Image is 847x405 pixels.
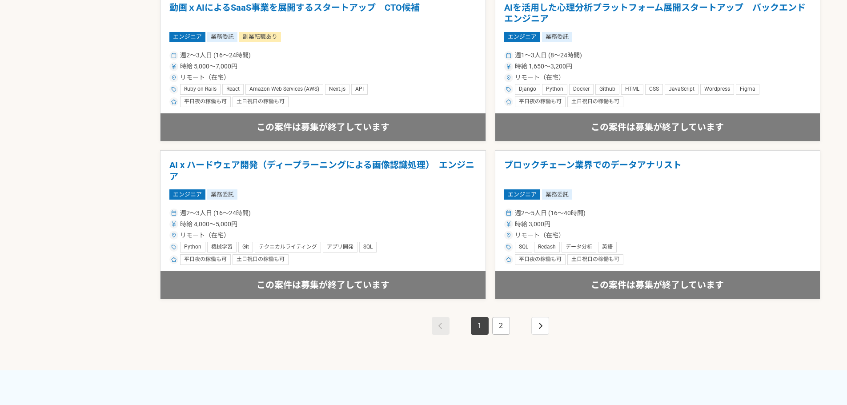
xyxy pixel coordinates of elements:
[649,86,659,93] span: CSS
[506,99,511,104] img: ico_star-c4f7eedc.svg
[492,317,510,335] a: Page 2
[180,73,230,82] span: リモート（在宅）
[669,86,694,93] span: JavaScript
[506,75,511,80] img: ico_location_pin-352ac629.svg
[171,99,177,104] img: ico_star-c4f7eedc.svg
[180,62,237,71] span: 時給 5,000〜7,000円
[226,86,240,93] span: React
[327,244,353,251] span: アプリ開発
[504,160,811,182] h1: ブロックチェーン業界でのデータアナリスト
[506,53,511,58] img: ico_calendar-4541a85f.svg
[740,86,755,93] span: Figma
[207,189,237,199] span: 業務委託
[169,32,205,42] span: エンジニア
[506,210,511,216] img: ico_calendar-4541a85f.svg
[430,317,551,335] nav: pagination
[542,32,572,42] span: 業務委託
[495,271,820,298] div: この案件は募集が終了しています
[704,86,730,93] span: Wordpress
[180,220,237,229] span: 時給 4,000〜5,000円
[233,96,289,107] div: 土日祝日の稼働も可
[363,244,373,251] span: SQL
[506,64,511,69] img: ico_currency_yen-76ea2c4c.svg
[259,244,317,251] span: テクニカルライティング
[566,244,592,251] span: データ分析
[180,51,251,60] span: 週2〜3人日 (16〜24時間)
[169,189,205,199] span: エンジニア
[161,113,486,141] div: この案件は募集が終了しています
[207,32,237,42] span: 業務委託
[329,86,345,93] span: Next.js
[542,189,572,199] span: 業務委託
[625,86,639,93] span: HTML
[567,96,623,107] div: 土日祝日の稼働も可
[506,233,511,238] img: ico_location_pin-352ac629.svg
[171,53,177,58] img: ico_calendar-4541a85f.svg
[506,245,511,250] img: ico_tag-f97210f0.svg
[515,73,565,82] span: リモート（在宅）
[180,254,231,265] div: 平日夜の稼働も可
[184,244,201,251] span: Python
[249,86,319,93] span: Amazon Web Services (AWS)
[171,257,177,262] img: ico_star-c4f7eedc.svg
[233,254,289,265] div: 土日祝日の稼働も可
[471,317,489,335] a: Page 1
[515,231,565,240] span: リモート（在宅）
[504,32,540,42] span: エンジニア
[169,160,477,182] h1: AI x ハードウェア開発（ディープラーニングによる画像認識処理） エンジニア
[504,189,540,199] span: エンジニア
[599,86,615,93] span: Github
[602,244,613,251] span: 英語
[180,209,251,218] span: 週2〜3人日 (16〜24時間)
[239,32,281,42] span: 副業転職あり
[495,113,820,141] div: この案件は募集が終了しています
[515,96,566,107] div: 平日夜の稼働も可
[567,254,623,265] div: 土日祝日の稼働も可
[506,257,511,262] img: ico_star-c4f7eedc.svg
[546,86,563,93] span: Python
[519,86,536,93] span: Django
[515,209,586,218] span: 週2〜5人日 (16〜40時間)
[515,51,582,60] span: 週1〜3人日 (8〜24時間)
[180,231,230,240] span: リモート（在宅）
[171,245,177,250] img: ico_tag-f97210f0.svg
[161,271,486,298] div: この案件は募集が終了しています
[184,86,217,93] span: Ruby on Rails
[506,87,511,92] img: ico_tag-f97210f0.svg
[242,244,249,251] span: Git
[355,86,364,93] span: API
[573,86,590,93] span: Docker
[171,64,177,69] img: ico_currency_yen-76ea2c4c.svg
[180,96,231,107] div: 平日夜の稼働も可
[171,210,177,216] img: ico_calendar-4541a85f.svg
[211,244,233,251] span: 機械学習
[506,221,511,227] img: ico_currency_yen-76ea2c4c.svg
[171,87,177,92] img: ico_tag-f97210f0.svg
[169,2,477,25] h1: 動画ｘAIによるSaaS事業を展開するスタートアップ CTO候補
[538,244,556,251] span: Redash
[515,220,550,229] span: 時給 3,000円
[432,317,450,335] a: This is the first page
[519,244,528,251] span: SQL
[504,2,811,25] h1: AIを活用した心理分析プラットフォーム展開スタートアップ バックエンドエンジニア
[171,221,177,227] img: ico_currency_yen-76ea2c4c.svg
[171,75,177,80] img: ico_location_pin-352ac629.svg
[515,62,572,71] span: 時給 1,650〜3,200円
[171,233,177,238] img: ico_location_pin-352ac629.svg
[515,254,566,265] div: 平日夜の稼働も可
